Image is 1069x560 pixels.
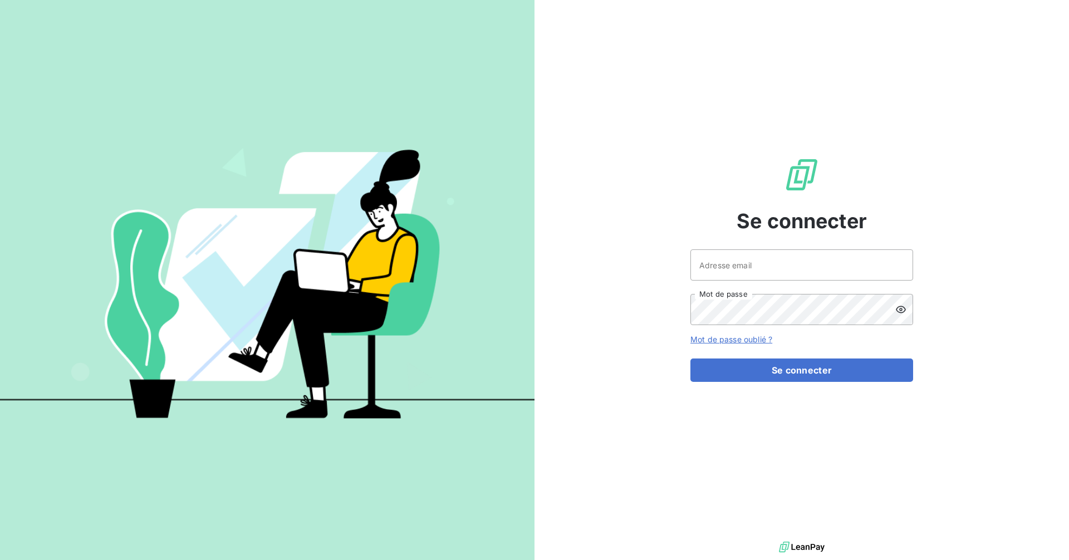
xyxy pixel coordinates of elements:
img: logo [779,539,825,556]
input: placeholder [690,249,913,281]
span: Se connecter [737,206,867,236]
button: Se connecter [690,358,913,382]
a: Mot de passe oublié ? [690,335,772,344]
img: Logo LeanPay [784,157,820,193]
